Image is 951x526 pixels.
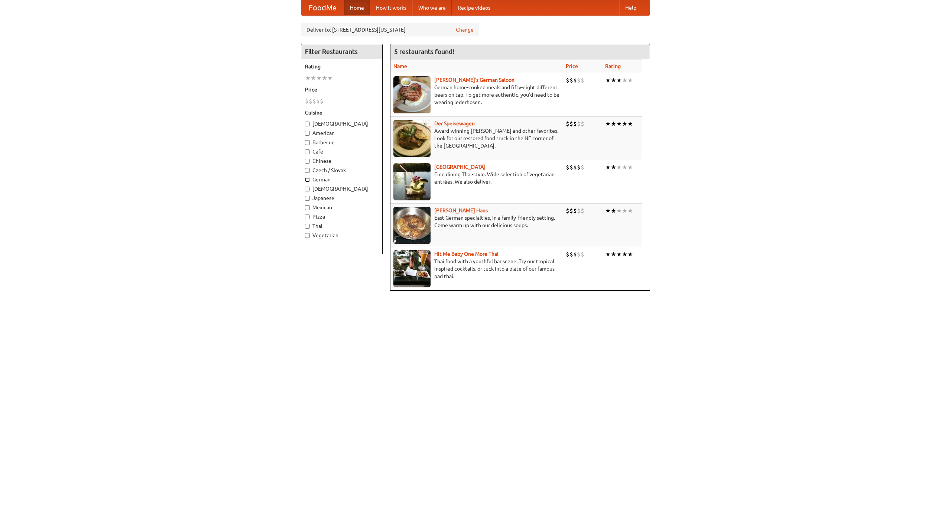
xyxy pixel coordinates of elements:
label: German [305,176,379,183]
input: [DEMOGRAPHIC_DATA] [305,122,310,126]
li: $ [566,120,569,128]
li: ★ [305,74,311,82]
li: $ [577,120,581,128]
a: Name [393,63,407,69]
ng-pluralize: 5 restaurants found! [394,48,454,55]
label: Barbecue [305,139,379,146]
input: American [305,131,310,136]
li: $ [573,76,577,84]
li: ★ [627,207,633,215]
label: Japanese [305,194,379,202]
li: $ [569,120,573,128]
li: ★ [616,207,622,215]
li: ★ [322,74,327,82]
a: Who we are [412,0,452,15]
input: Japanese [305,196,310,201]
li: ★ [627,250,633,258]
label: Cafe [305,148,379,155]
a: How it works [370,0,412,15]
p: German home-cooked meals and fifty-eight different beers on tap. To get more authentic, you'd nee... [393,84,560,106]
label: American [305,129,379,137]
li: ★ [616,76,622,84]
li: ★ [616,250,622,258]
li: $ [566,76,569,84]
img: babythai.jpg [393,250,431,287]
li: ★ [611,207,616,215]
li: $ [573,120,577,128]
input: Thai [305,224,310,229]
li: ★ [627,76,633,84]
li: $ [577,163,581,171]
label: Czech / Slovak [305,167,379,174]
h5: Cuisine [305,109,379,116]
input: Cafe [305,149,310,154]
li: $ [566,207,569,215]
li: ★ [622,120,627,128]
li: ★ [627,163,633,171]
li: ★ [627,120,633,128]
div: Deliver to: [STREET_ADDRESS][US_STATE] [301,23,479,36]
li: $ [569,207,573,215]
a: FoodMe [301,0,344,15]
li: $ [566,163,569,171]
input: Pizza [305,214,310,219]
img: speisewagen.jpg [393,120,431,157]
li: $ [305,97,309,105]
li: $ [569,76,573,84]
input: Czech / Slovak [305,168,310,173]
li: ★ [605,250,611,258]
p: Thai food with a youthful bar scene. Try our tropical inspired cocktails, or tuck into a plate of... [393,258,560,280]
input: Barbecue [305,140,310,145]
a: [PERSON_NAME] Haus [434,207,488,213]
li: $ [577,76,581,84]
li: ★ [611,163,616,171]
li: $ [316,97,320,105]
li: $ [320,97,324,105]
label: Chinese [305,157,379,165]
li: ★ [605,207,611,215]
li: $ [573,207,577,215]
li: $ [581,207,584,215]
li: ★ [622,163,627,171]
input: Vegetarian [305,233,310,238]
li: ★ [311,74,316,82]
li: ★ [605,163,611,171]
input: [DEMOGRAPHIC_DATA] [305,187,310,191]
label: Thai [305,222,379,230]
li: $ [581,250,584,258]
input: Chinese [305,159,310,164]
img: satay.jpg [393,163,431,200]
a: Der Speisewagen [434,120,475,126]
h4: Filter Restaurants [301,44,382,59]
input: German [305,177,310,182]
a: Rating [605,63,621,69]
a: Hit Me Baby One More Thai [434,251,499,257]
li: ★ [622,207,627,215]
label: [DEMOGRAPHIC_DATA] [305,120,379,128]
p: Fine dining Thai-style. Wide selection of vegetarian entrées. We also deliver. [393,171,560,185]
h5: Rating [305,63,379,70]
a: Price [566,63,578,69]
li: ★ [622,250,627,258]
label: Vegetarian [305,232,379,239]
a: Change [456,26,474,33]
li: $ [312,97,316,105]
img: esthers.jpg [393,76,431,113]
li: $ [573,250,577,258]
li: $ [573,163,577,171]
label: Pizza [305,213,379,220]
a: [GEOGRAPHIC_DATA] [434,164,485,170]
li: $ [581,120,584,128]
li: $ [577,207,581,215]
a: Help [619,0,642,15]
li: ★ [316,74,322,82]
li: ★ [611,120,616,128]
a: Home [344,0,370,15]
li: $ [569,163,573,171]
li: ★ [616,163,622,171]
li: $ [569,250,573,258]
